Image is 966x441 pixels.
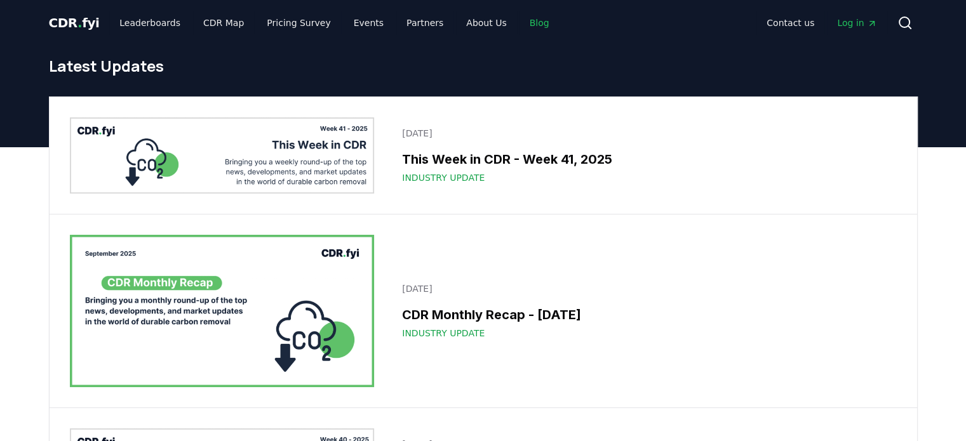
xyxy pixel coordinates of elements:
a: [DATE]This Week in CDR - Week 41, 2025Industry Update [394,119,896,192]
span: Industry Update [402,327,485,339]
a: About Us [456,11,516,34]
a: Log in [827,11,887,34]
a: Partners [396,11,453,34]
img: This Week in CDR - Week 41, 2025 blog post image [70,117,375,194]
h3: CDR Monthly Recap - [DATE] [402,305,889,324]
span: Log in [837,16,876,29]
a: Leaderboards [109,11,191,34]
img: CDR Monthly Recap - September 2025 blog post image [70,235,375,387]
p: [DATE] [402,127,889,140]
h3: This Week in CDR - Week 41, 2025 [402,150,889,169]
nav: Main [109,11,559,34]
h1: Latest Updates [49,56,918,76]
a: Events [344,11,394,34]
nav: Main [756,11,887,34]
a: CDR.fyi [49,14,100,32]
span: . [77,15,82,30]
a: CDR Map [193,11,254,34]
a: Contact us [756,11,824,34]
p: [DATE] [402,282,889,295]
span: Industry Update [402,171,485,184]
a: Pricing Survey [257,11,340,34]
a: Blog [520,11,560,34]
span: CDR fyi [49,15,100,30]
a: [DATE]CDR Monthly Recap - [DATE]Industry Update [394,275,896,347]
